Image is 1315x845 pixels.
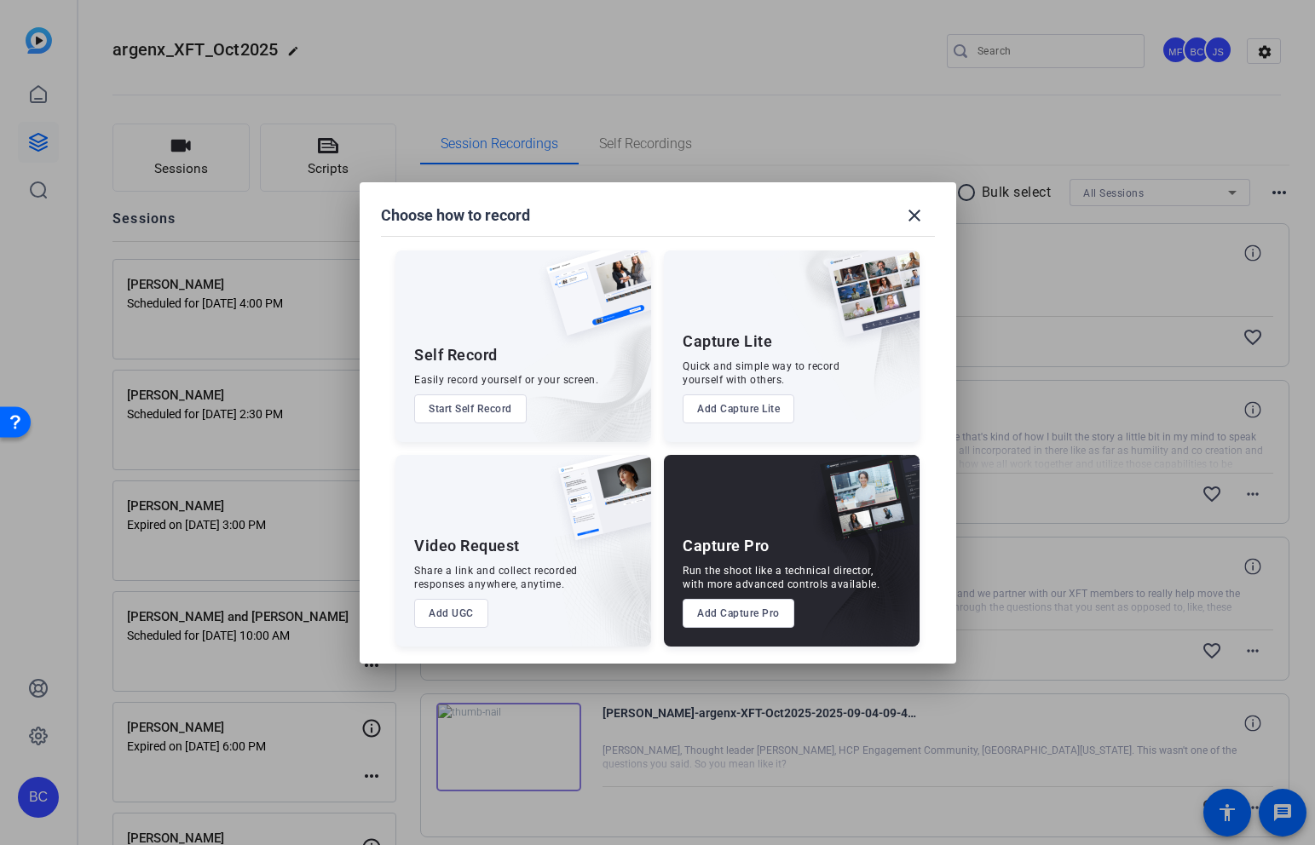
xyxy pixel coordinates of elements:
[904,205,925,226] mat-icon: close
[683,599,794,628] button: Add Capture Pro
[533,250,651,353] img: self-record.png
[807,455,920,559] img: capture-pro.png
[414,564,578,591] div: Share a link and collect recorded responses anywhere, anytime.
[683,564,880,591] div: Run the shoot like a technical director, with more advanced controls available.
[381,205,530,226] h1: Choose how to record
[814,250,920,354] img: capture-lite.png
[414,599,488,628] button: Add UGC
[545,455,651,558] img: ugc-content.png
[503,287,651,442] img: embarkstudio-self-record.png
[414,536,520,556] div: Video Request
[767,250,920,421] img: embarkstudio-capture-lite.png
[683,536,770,556] div: Capture Pro
[414,394,527,423] button: Start Self Record
[793,476,920,647] img: embarkstudio-capture-pro.png
[683,331,772,352] div: Capture Lite
[552,508,651,647] img: embarkstudio-ugc-content.png
[414,373,598,387] div: Easily record yourself or your screen.
[683,394,794,423] button: Add Capture Lite
[683,359,839,387] div: Quick and simple way to record yourself with others.
[414,345,498,365] div: Self Record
